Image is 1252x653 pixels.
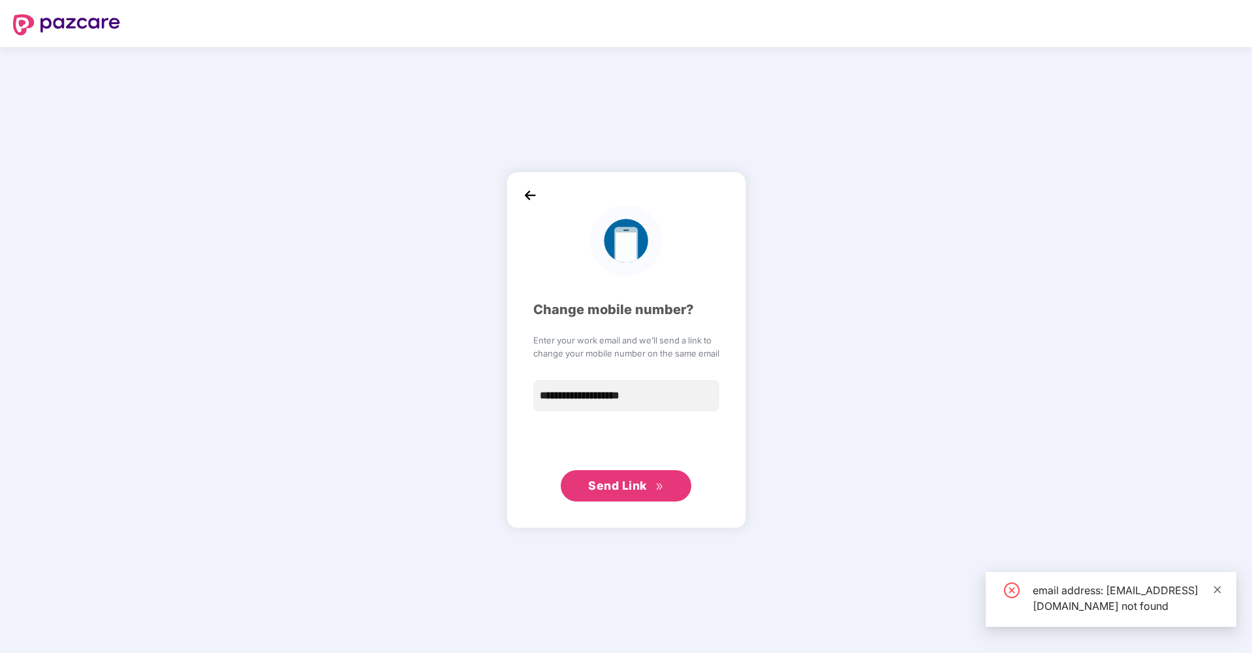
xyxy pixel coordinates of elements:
[13,14,120,35] img: logo
[1004,582,1020,598] span: close-circle
[520,185,540,205] img: back_icon
[655,483,664,491] span: double-right
[533,347,719,360] span: change your mobile number on the same email
[1033,582,1221,614] div: email address: [EMAIL_ADDRESS][DOMAIN_NAME] not found
[588,479,647,492] span: Send Link
[533,300,719,320] div: Change mobile number?
[533,334,719,347] span: Enter your work email and we’ll send a link to
[590,205,661,276] img: logo
[1213,585,1222,594] span: close
[561,470,691,502] button: Send Linkdouble-right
